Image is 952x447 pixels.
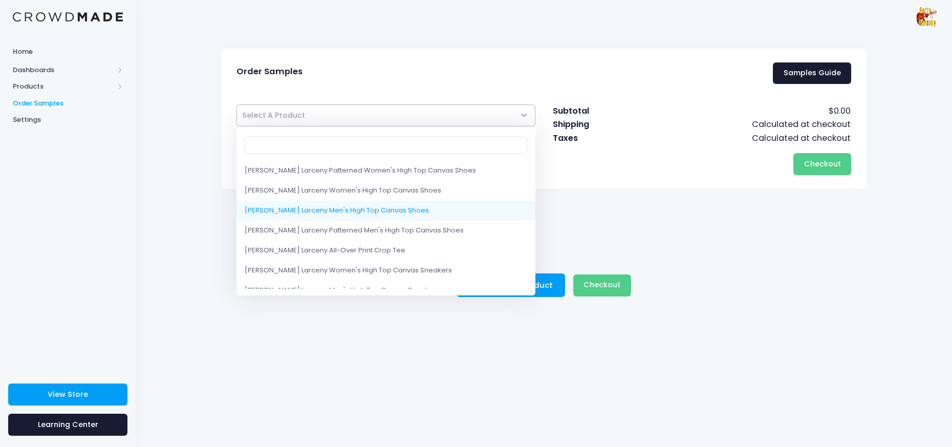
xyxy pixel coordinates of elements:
span: Learning Center [38,419,98,430]
li: [PERSON_NAME] Larceny Men's High Top Canvas Shoes [236,201,536,221]
li: [PERSON_NAME] Larceny All-Over Print Crop Tee [236,241,536,261]
input: Search [245,136,527,154]
li: [PERSON_NAME] Larceny Men's High Top Canvas Sneakers [236,281,536,301]
li: [PERSON_NAME] Larceny Women's High Top Canvas Sneakers [236,261,536,281]
button: Checkout [573,274,631,296]
td: Calculated at checkout [634,118,851,131]
li: [PERSON_NAME] Larceny Patterned Women's High Top Canvas Shoes [236,161,536,181]
td: Subtotal [552,104,634,118]
td: Taxes [552,132,634,145]
span: Select A Product [242,110,305,121]
span: Checkout [804,159,841,169]
span: Order Samples [236,67,302,77]
span: Home [13,47,123,57]
span: Order Samples [13,98,123,109]
li: [PERSON_NAME] Larceny Women's High Top Canvas Shoes [236,181,536,201]
a: Learning Center [8,414,127,436]
span: Select A Product [236,104,536,126]
img: User [916,7,937,27]
a: View Store [8,384,127,406]
a: Samples Guide [773,62,851,84]
span: Products [13,81,114,92]
td: Shipping [552,118,634,131]
td: $0.00 [634,104,851,118]
li: [PERSON_NAME] Larceny Patterned Men's High Top Canvas Shoes [236,221,536,241]
span: Dashboards [13,65,114,75]
span: View Store [48,389,88,399]
td: Calculated at checkout [634,132,851,145]
span: Select A Product [242,110,305,120]
span: Checkout [583,280,620,290]
span: Settings [13,115,123,125]
img: Logo [13,12,123,22]
button: Checkout [793,153,851,175]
